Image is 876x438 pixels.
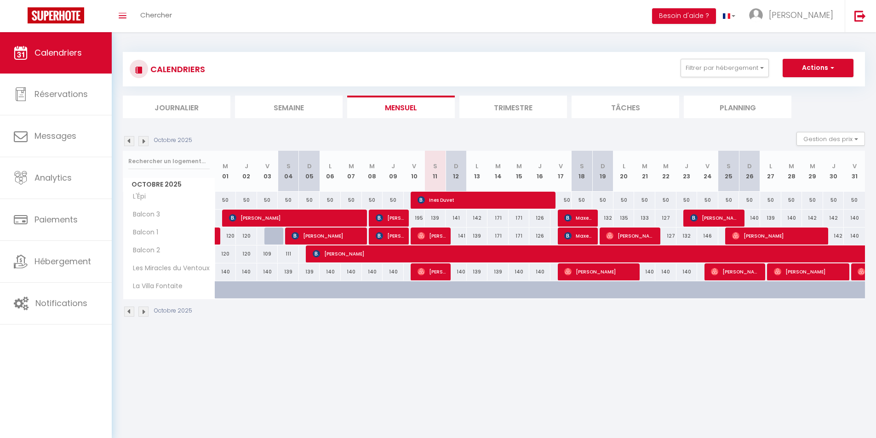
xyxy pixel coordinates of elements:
[418,191,551,209] span: Ines Duvet
[634,192,655,209] div: 50
[467,263,488,280] div: 139
[235,96,343,118] li: Semaine
[123,96,230,118] li: Journalier
[459,96,567,118] li: Trimestre
[236,151,257,192] th: 02
[418,263,446,280] span: [PERSON_NAME]
[760,151,781,192] th: 27
[28,7,84,23] img: Super Booking
[341,263,362,280] div: 140
[236,245,257,262] div: 120
[320,192,341,209] div: 50
[739,192,760,209] div: 50
[467,228,488,245] div: 139
[424,210,446,227] div: 139
[467,210,488,227] div: 142
[35,297,87,309] span: Notifications
[265,162,269,171] abbr: V
[34,256,91,267] span: Hébergement
[718,151,739,192] th: 25
[236,192,257,209] div: 50
[685,162,688,171] abbr: J
[769,9,833,21] span: [PERSON_NAME]
[467,151,488,192] th: 13
[446,228,467,245] div: 141
[349,162,354,171] abbr: M
[446,263,467,280] div: 140
[369,162,375,171] abbr: M
[739,210,760,227] div: 140
[529,263,550,280] div: 140
[760,192,781,209] div: 50
[739,151,760,192] th: 26
[362,192,383,209] div: 50
[802,192,823,209] div: 50
[509,263,530,280] div: 140
[711,263,760,280] span: [PERSON_NAME]
[487,228,509,245] div: 171
[154,136,192,145] p: Octobre 2025
[125,281,185,291] span: La Villa Fontaite
[529,151,550,192] th: 16
[655,192,676,209] div: 50
[362,263,383,280] div: 140
[34,88,88,100] span: Réservations
[215,263,236,280] div: 140
[592,192,613,209] div: 50
[236,263,257,280] div: 140
[383,263,404,280] div: 140
[601,162,605,171] abbr: D
[257,245,278,262] div: 109
[564,209,592,227] span: Maxence B
[844,228,865,245] div: 140
[853,162,857,171] abbr: V
[223,162,228,171] abbr: M
[509,151,530,192] th: 15
[613,192,635,209] div: 50
[613,210,635,227] div: 135
[446,210,467,227] div: 141
[781,210,802,227] div: 140
[292,227,362,245] span: [PERSON_NAME]
[509,228,530,245] div: 171
[676,263,698,280] div: 140
[655,263,676,280] div: 140
[125,245,162,256] span: Balcon 2
[529,210,550,227] div: 126
[299,192,320,209] div: 50
[487,210,509,227] div: 171
[516,162,522,171] abbr: M
[383,151,404,192] th: 09
[781,192,802,209] div: 50
[215,245,236,262] div: 120
[125,210,162,220] span: Balcon 3
[550,151,572,192] th: 17
[727,162,731,171] abbr: S
[572,192,593,209] div: 50
[564,263,635,280] span: [PERSON_NAME]
[529,228,550,245] div: 126
[125,228,160,238] span: Balcon 1
[796,132,865,146] button: Gestion des prix
[684,96,791,118] li: Planning
[278,245,299,262] div: 111
[341,151,362,192] th: 07
[391,162,395,171] abbr: J
[655,151,676,192] th: 22
[823,210,844,227] div: 142
[592,151,613,192] th: 19
[844,192,865,209] div: 50
[404,151,425,192] th: 10
[412,162,416,171] abbr: V
[418,227,446,245] span: [PERSON_NAME]
[832,162,836,171] abbr: J
[257,151,278,192] th: 03
[125,192,159,202] span: L'Épi
[844,210,865,227] div: 140
[559,162,563,171] abbr: V
[642,162,647,171] abbr: M
[329,162,332,171] abbr: L
[676,151,698,192] th: 23
[572,151,593,192] th: 18
[341,192,362,209] div: 50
